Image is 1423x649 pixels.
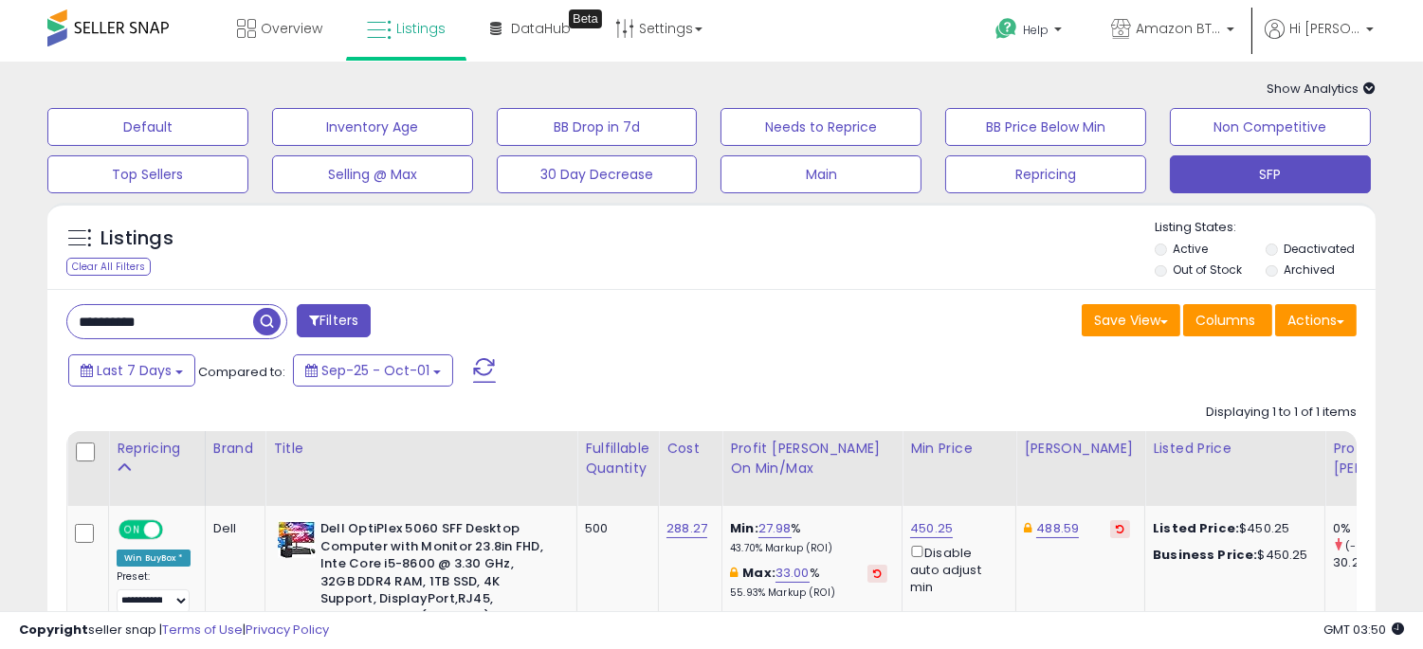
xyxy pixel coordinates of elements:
span: Show Analytics [1267,80,1376,98]
span: Compared to: [198,363,285,381]
div: % [730,520,887,555]
button: Needs to Reprice [721,108,921,146]
h5: Listings [100,225,173,252]
span: DataHub [511,19,571,38]
div: Clear All Filters [66,258,151,276]
button: BB Drop in 7d [497,108,698,146]
div: Profit [PERSON_NAME] on Min/Max [730,439,894,478]
div: $450.25 [1153,520,1310,537]
a: 33.00 [775,564,810,583]
button: BB Price Below Min [945,108,1146,146]
p: Listing States: [1155,219,1376,237]
label: Deactivated [1284,241,1355,257]
span: Sep-25 - Oct-01 [321,361,429,380]
button: Inventory Age [272,108,473,146]
div: Title [273,439,569,459]
p: 43.70% Markup (ROI) [730,542,887,555]
span: Help [1023,22,1049,38]
div: Repricing [117,439,197,459]
small: (-100%) [1345,538,1389,553]
button: Default [47,108,248,146]
span: ON [120,522,144,538]
span: Columns [1195,311,1255,330]
label: Archived [1284,261,1335,278]
p: 55.93% Markup (ROI) [730,586,887,600]
a: 450.25 [910,519,953,538]
button: Save View [1082,304,1180,336]
a: Hi [PERSON_NAME] [1265,19,1374,62]
div: 500 [585,520,644,537]
span: 2025-10-9 03:50 GMT [1323,621,1404,639]
div: Listed Price [1153,439,1317,459]
a: 488.59 [1036,519,1079,538]
a: 27.98 [758,519,792,538]
div: Tooltip anchor [569,9,602,28]
button: Repricing [945,155,1146,193]
button: Last 7 Days [68,354,195,387]
button: Columns [1183,304,1272,336]
label: Active [1173,241,1208,257]
button: Main [721,155,921,193]
b: Dell OptiPlex 5060 SFF Desktop Computer with Monitor 23.8in FHD, Inte Core i5-8600 @ 3.30 GHz, 32... [320,520,551,630]
a: Help [980,3,1081,62]
div: Win BuyBox * [117,550,191,567]
i: Get Help [994,17,1018,41]
div: Preset: [117,570,191,613]
b: Listed Price: [1153,519,1239,537]
button: Sep-25 - Oct-01 [293,354,453,387]
div: Fulfillable Quantity [585,439,650,478]
div: Dell [213,520,250,537]
th: The percentage added to the cost of goods (COGS) that forms the calculator for Min & Max prices. [722,431,903,506]
label: Out of Stock [1173,261,1242,278]
div: Min Price [910,439,1008,459]
div: % [730,565,887,600]
button: 30 Day Decrease [497,155,698,193]
strong: Copyright [19,621,88,639]
button: Actions [1275,304,1357,336]
a: 288.27 [666,519,707,538]
div: seller snap | | [19,622,329,640]
span: Last 7 Days [97,361,172,380]
span: OFF [160,522,191,538]
b: Business Price: [1153,546,1257,564]
b: Max: [742,564,775,582]
button: Filters [297,304,371,337]
div: Cost [666,439,714,459]
div: Disable auto adjust min [910,542,1001,596]
a: Privacy Policy [246,621,329,639]
span: Listings [396,19,446,38]
a: Terms of Use [162,621,243,639]
span: Overview [261,19,322,38]
span: Hi [PERSON_NAME] [1289,19,1360,38]
div: Brand [213,439,257,459]
span: Amazon BTG [1136,19,1221,38]
button: Top Sellers [47,155,248,193]
div: $450.25 [1153,547,1310,564]
button: Selling @ Max [272,155,473,193]
img: 51YCierOHvL._SL40_.jpg [278,520,316,558]
div: Displaying 1 to 1 of 1 items [1206,404,1357,422]
button: Non Competitive [1170,108,1371,146]
b: Min: [730,519,758,537]
div: [PERSON_NAME] [1024,439,1137,459]
button: SFP [1170,155,1371,193]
